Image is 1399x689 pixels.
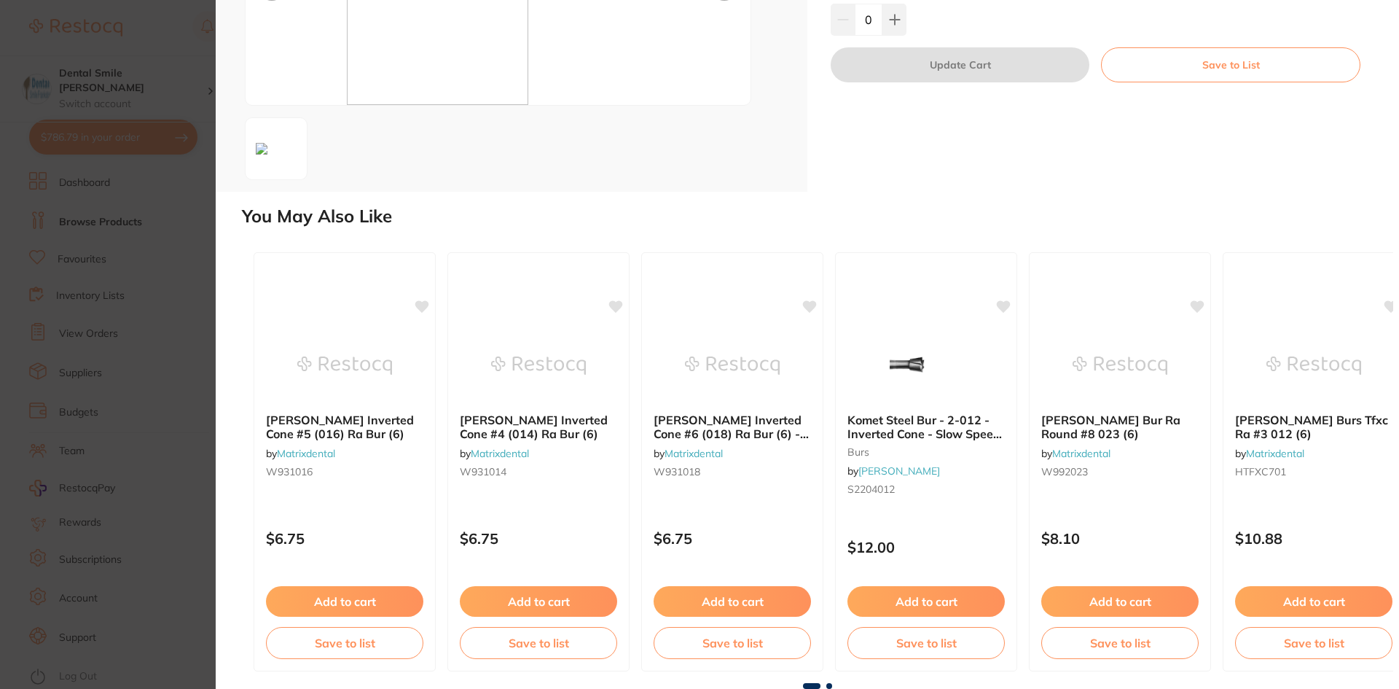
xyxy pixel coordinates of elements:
[847,539,1005,556] p: $12.00
[1041,413,1199,440] b: Thomas Steel Bur Ra Round #8 023 (6)
[685,329,780,402] img: Thomas Steel Inverted Cone #6 (018) Ra Bur (6) - While Stocks Last
[1041,447,1110,460] span: by
[266,530,423,547] p: $6.75
[1235,627,1392,659] button: Save to list
[1073,329,1167,402] img: Thomas Steel Bur Ra Round #8 023 (6)
[654,586,811,617] button: Add to cart
[1235,466,1392,478] small: HTFXC701
[460,447,529,460] span: by
[491,329,586,402] img: Thomas Steel Inverted Cone #4 (014) Ra Bur (6)
[460,466,617,478] small: W931014
[654,627,811,659] button: Save to list
[460,530,617,547] p: $6.75
[460,586,617,617] button: Add to cart
[1235,447,1304,460] span: by
[1041,627,1199,659] button: Save to list
[831,47,1089,82] button: Update Cart
[266,466,423,478] small: W931016
[665,447,723,460] a: Matrixdental
[1041,466,1199,478] small: W992023
[266,447,335,460] span: by
[847,627,1005,659] button: Save to list
[266,413,423,440] b: Thomas Steel Inverted Cone #5 (016) Ra Bur (6)
[460,413,617,440] b: Thomas Steel Inverted Cone #4 (014) Ra Bur (6)
[879,329,973,402] img: Komet Steel Bur - 2-012 - Inverted Cone - Slow Speed, Right Angle (RA), 6-pack
[858,464,940,478] a: [PERSON_NAME]
[460,627,617,659] button: Save to list
[242,206,1393,227] h2: You May Also Like
[847,413,1005,440] b: Komet Steel Bur - 2-012 - Inverted Cone - Slow Speed, Right Angle (RA), 6-pack
[266,627,423,659] button: Save to list
[266,586,423,617] button: Add to cart
[1041,586,1199,617] button: Add to cart
[277,447,335,460] a: Matrixdental
[1235,530,1392,547] p: $10.88
[654,413,811,440] b: Thomas Steel Inverted Cone #6 (018) Ra Bur (6) - While Stocks Last
[1235,413,1392,440] b: Thomas Steel Burs Tfxc Ra #3 012 (6)
[1041,530,1199,547] p: $8.10
[1266,329,1361,402] img: Thomas Steel Burs Tfxc Ra #3 012 (6)
[1246,447,1304,460] a: Matrixdental
[847,464,940,478] span: by
[1235,586,1392,617] button: Add to cart
[471,447,529,460] a: Matrixdental
[847,446,1005,458] small: burs
[654,447,723,460] span: by
[847,586,1005,617] button: Add to cart
[250,137,273,160] img: XzMwMHgzMDAuanBn
[654,530,811,547] p: $6.75
[1101,47,1360,82] button: Save to List
[847,483,1005,495] small: S2204012
[297,329,392,402] img: Thomas Steel Inverted Cone #5 (016) Ra Bur (6)
[1052,447,1110,460] a: Matrixdental
[654,466,811,478] small: W931018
